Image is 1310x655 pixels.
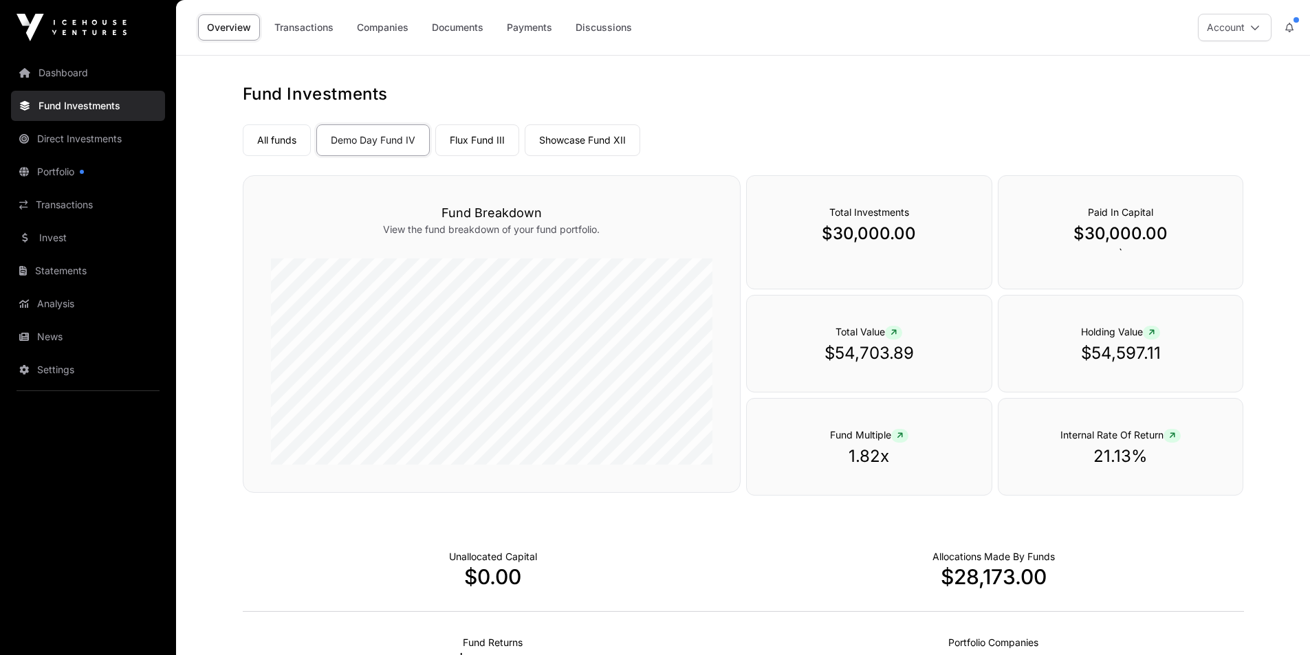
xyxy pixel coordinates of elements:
[11,223,165,253] a: Invest
[17,14,127,41] img: Icehouse Ventures Logo
[265,14,342,41] a: Transactions
[11,355,165,385] a: Settings
[743,564,1244,589] p: $28,173.00
[435,124,519,156] a: Flux Fund III
[829,206,909,218] span: Total Investments
[449,550,537,564] p: Cash not yet allocated
[11,157,165,187] a: Portfolio
[1081,326,1160,337] span: Holding Value
[348,14,417,41] a: Companies
[11,190,165,220] a: Transactions
[423,14,492,41] a: Documents
[774,445,964,467] p: 1.82x
[836,326,902,337] span: Total Value
[271,203,712,223] h3: Fund Breakdown
[271,223,712,236] p: View the fund breakdown of your fund portfolio.
[463,636,523,650] p: Realised Returns from Funds
[243,124,311,156] a: All funds
[11,91,165,121] a: Fund Investments
[11,124,165,154] a: Direct Investments
[567,14,641,41] a: Discussions
[998,175,1244,289] div: `
[1060,429,1181,441] span: Internal Rate Of Return
[774,342,964,364] p: $54,703.89
[1026,342,1216,364] p: $54,597.11
[1026,445,1216,467] p: 21.13%
[11,322,165,352] a: News
[11,289,165,319] a: Analysis
[948,636,1038,650] p: Number of Companies Deployed Into
[243,83,1244,105] h1: Fund Investments
[830,429,908,441] span: Fund Multiple
[198,14,260,41] a: Overview
[316,124,430,156] a: Demo Day Fund IV
[774,223,964,245] p: $30,000.00
[1088,206,1153,218] span: Paid In Capital
[932,550,1055,564] p: Capital Deployed Into Companies
[1026,223,1216,245] p: $30,000.00
[11,256,165,286] a: Statements
[243,564,743,589] p: $0.00
[1198,14,1271,41] button: Account
[11,58,165,88] a: Dashboard
[498,14,561,41] a: Payments
[525,124,640,156] a: Showcase Fund XII
[1241,589,1310,655] iframe: Chat Widget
